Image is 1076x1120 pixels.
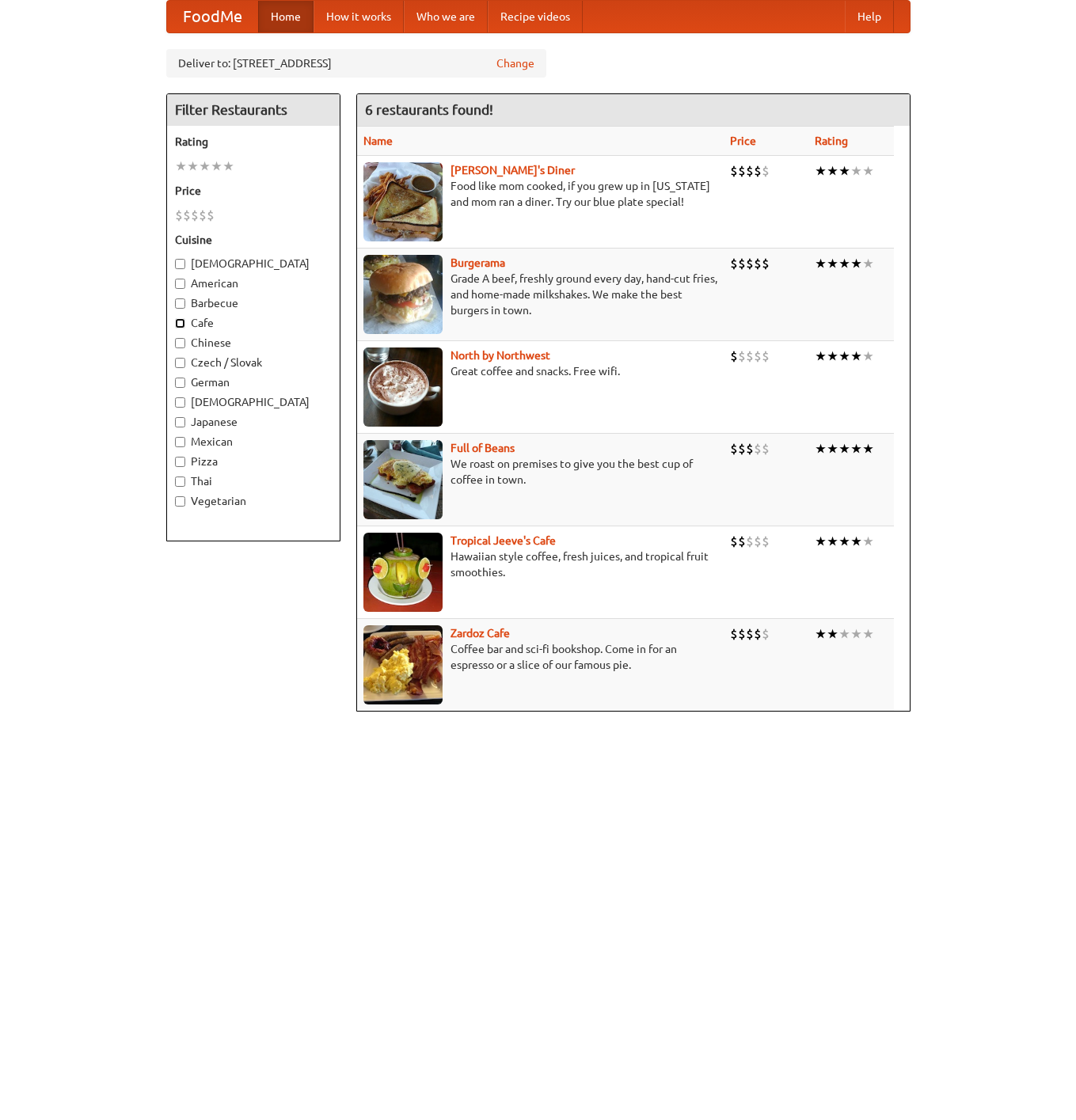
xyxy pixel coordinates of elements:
[363,641,717,673] p: Coffee bar and sci-fi bookshop. Come in for an espresso or a slice of our famous pie.
[175,338,185,348] input: Chinese
[222,158,234,175] li: ★
[730,440,738,457] li: $
[404,1,488,32] a: Who we are
[363,255,443,334] img: burgerama.jpg
[850,625,862,643] li: ★
[451,349,550,362] a: North by Northwest
[199,158,211,175] li: ★
[850,533,862,550] li: ★
[738,533,746,550] li: $
[815,533,827,550] li: ★
[175,207,183,224] li: $
[838,625,850,643] li: ★
[175,476,185,487] input: Thai
[754,255,762,272] li: $
[451,442,515,454] a: Full of Beans
[762,533,770,550] li: $
[175,275,332,291] label: American
[211,158,222,175] li: ★
[754,625,762,643] li: $
[175,134,332,150] h5: Rating
[451,256,505,269] b: Burgerama
[815,625,827,643] li: ★
[838,255,850,272] li: ★
[175,378,185,388] input: German
[363,178,717,210] p: Food like mom cooked, if you grew up in [US_STATE] and mom ran a diner. Try our blue plate special!
[815,135,848,147] a: Rating
[838,162,850,180] li: ★
[451,164,575,177] b: [PERSON_NAME]'s Diner
[175,335,332,351] label: Chinese
[827,440,838,457] li: ★
[175,437,185,447] input: Mexican
[175,397,185,408] input: [DEMOGRAPHIC_DATA]
[850,347,862,365] li: ★
[730,347,738,365] li: $
[363,625,443,704] img: zardoz.jpg
[363,135,393,147] a: Name
[488,1,583,32] a: Recipe videos
[363,456,717,488] p: We roast on premises to give you the best cup of coffee in town.
[363,162,443,241] img: sallys.jpg
[838,347,850,365] li: ★
[314,1,404,32] a: How it works
[496,55,534,71] a: Change
[175,158,187,175] li: ★
[191,207,199,224] li: $
[175,295,332,311] label: Barbecue
[827,625,838,643] li: ★
[730,135,756,147] a: Price
[730,255,738,272] li: $
[746,347,754,365] li: $
[850,255,862,272] li: ★
[754,347,762,365] li: $
[838,440,850,457] li: ★
[845,1,894,32] a: Help
[207,207,215,224] li: $
[167,1,258,32] a: FoodMe
[815,347,827,365] li: ★
[730,625,738,643] li: $
[175,232,332,248] h5: Cuisine
[746,533,754,550] li: $
[363,549,717,580] p: Hawaiian style coffee, fresh juices, and tropical fruit smoothies.
[175,473,332,489] label: Thai
[175,414,332,430] label: Japanese
[815,440,827,457] li: ★
[738,347,746,365] li: $
[850,440,862,457] li: ★
[827,255,838,272] li: ★
[167,94,340,126] h4: Filter Restaurants
[746,625,754,643] li: $
[746,162,754,180] li: $
[762,440,770,457] li: $
[183,207,191,224] li: $
[451,627,510,640] a: Zardoz Cafe
[827,162,838,180] li: ★
[175,417,185,427] input: Japanese
[175,493,332,509] label: Vegetarian
[754,162,762,180] li: $
[363,271,717,318] p: Grade A beef, freshly ground every day, hand-cut fries, and home-made milkshakes. We make the bes...
[746,440,754,457] li: $
[175,183,332,199] h5: Price
[175,298,185,309] input: Barbecue
[862,533,874,550] li: ★
[199,207,207,224] li: $
[762,162,770,180] li: $
[175,434,332,450] label: Mexican
[175,259,185,269] input: [DEMOGRAPHIC_DATA]
[166,49,546,78] div: Deliver to: [STREET_ADDRESS]
[363,440,443,519] img: beans.jpg
[365,102,493,117] ng-pluralize: 6 restaurants found!
[175,457,185,467] input: Pizza
[862,255,874,272] li: ★
[862,162,874,180] li: ★
[827,533,838,550] li: ★
[175,318,185,328] input: Cafe
[451,534,556,547] a: Tropical Jeeve's Cafe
